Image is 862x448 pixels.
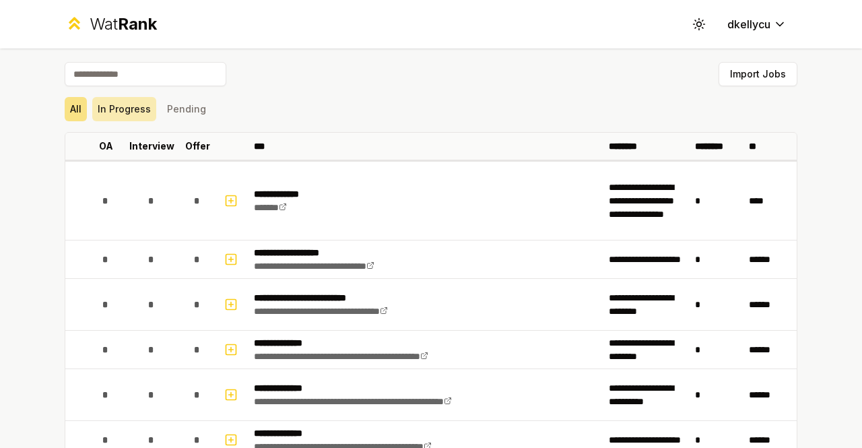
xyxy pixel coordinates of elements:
[162,97,211,121] button: Pending
[99,139,113,153] p: OA
[92,97,156,121] button: In Progress
[65,13,157,35] a: WatRank
[90,13,157,35] div: Wat
[727,16,770,32] span: dkellycu
[65,97,87,121] button: All
[118,14,157,34] span: Rank
[717,12,797,36] button: dkellycu
[719,62,797,86] button: Import Jobs
[129,139,174,153] p: Interview
[185,139,210,153] p: Offer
